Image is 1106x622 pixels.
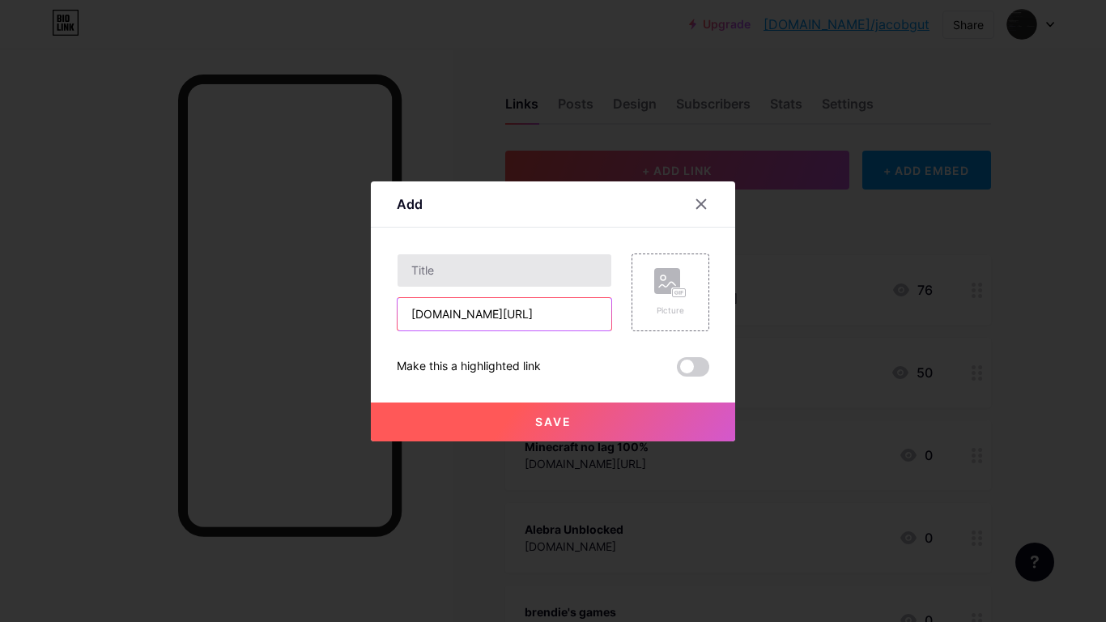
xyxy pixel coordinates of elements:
div: Add [397,194,423,214]
div: Make this a highlighted link [397,357,541,377]
input: Title [398,254,611,287]
span: Save [535,415,572,428]
div: Picture [654,305,687,317]
button: Save [371,403,735,441]
input: URL [398,298,611,330]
